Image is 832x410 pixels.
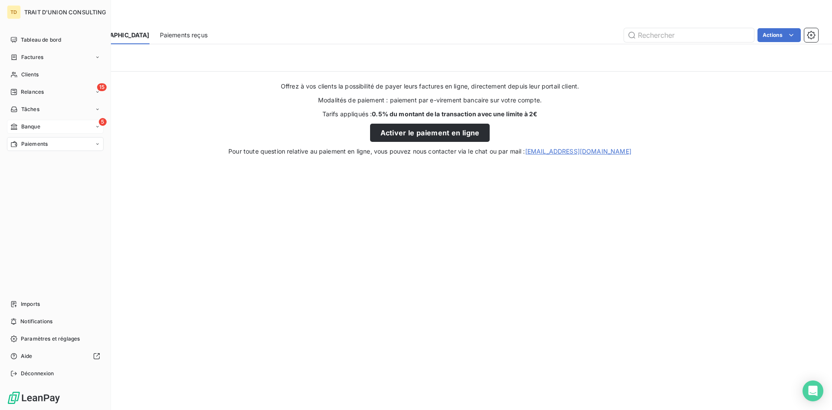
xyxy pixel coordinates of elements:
[21,123,40,131] span: Banque
[21,53,43,61] span: Factures
[7,137,104,151] a: Paiements
[370,124,490,142] button: Activer le paiement en ligne
[7,33,104,47] a: Tableau de bord
[525,148,631,155] a: [EMAIL_ADDRESS][DOMAIN_NAME]
[7,102,104,116] a: Tâches
[7,85,104,99] a: 15Relances
[21,352,32,360] span: Aide
[21,88,44,96] span: Relances
[21,370,54,377] span: Déconnexion
[21,300,40,308] span: Imports
[7,349,104,363] a: Aide
[624,28,754,42] input: Rechercher
[21,36,61,44] span: Tableau de bord
[99,118,107,126] span: 5
[322,110,538,118] span: Tarifs appliqués :
[21,140,48,148] span: Paiements
[7,5,21,19] div: TD
[24,9,107,16] span: TRAIT D'UNION CONSULTING
[318,96,542,105] span: Modalités de paiement : paiement par e-virement bancaire sur votre compte.
[228,147,631,156] span: Pour toute question relative au paiement en ligne, vous pouvez nous contacter via le chat ou par ...
[281,82,579,91] span: Offrez à vos clients la possibilité de payer leurs factures en ligne, directement depuis leur por...
[7,391,61,405] img: Logo LeanPay
[21,105,39,113] span: Tâches
[21,71,39,79] span: Clients
[7,120,104,134] a: 5Banque
[160,31,208,39] span: Paiements reçus
[7,50,104,64] a: Factures
[7,332,104,346] a: Paramètres et réglages
[803,380,823,401] div: Open Intercom Messenger
[7,297,104,311] a: Imports
[372,110,537,118] strong: 0.5% du montant de la transaction avec une limite à 2€
[21,335,80,343] span: Paramètres et réglages
[757,28,801,42] button: Actions
[20,318,52,325] span: Notifications
[7,68,104,82] a: Clients
[97,83,107,91] span: 15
